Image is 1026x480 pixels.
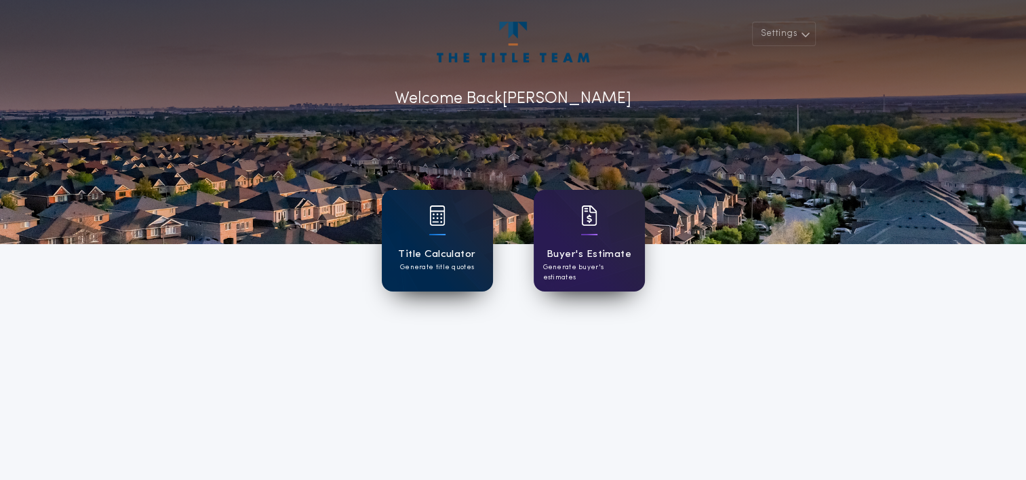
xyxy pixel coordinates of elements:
a: card iconBuyer's EstimateGenerate buyer's estimates [534,190,645,292]
button: Settings [752,22,816,46]
img: account-logo [437,22,589,62]
a: card iconTitle CalculatorGenerate title quotes [382,190,493,292]
img: card icon [429,205,446,226]
h1: Title Calculator [398,247,475,262]
p: Generate title quotes [400,262,474,273]
p: Generate buyer's estimates [543,262,635,283]
h1: Buyer's Estimate [547,247,631,262]
img: card icon [581,205,597,226]
p: Welcome Back [PERSON_NAME] [395,87,631,111]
